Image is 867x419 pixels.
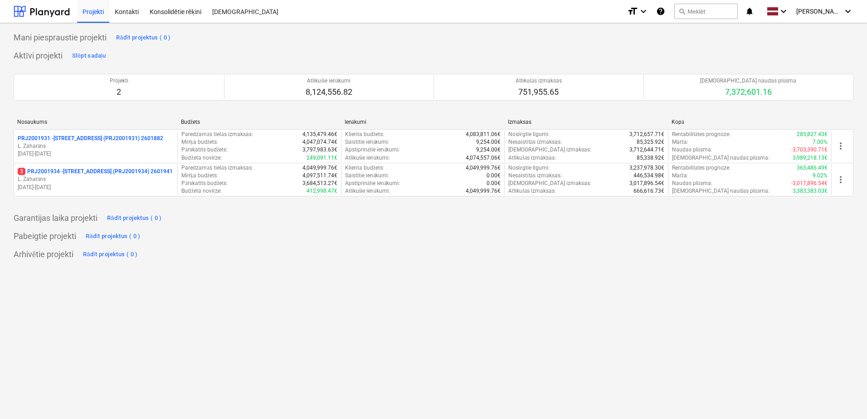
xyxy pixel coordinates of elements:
[508,131,550,138] p: Noslēgtie līgumi :
[181,187,221,195] p: Budžeta novirze :
[629,146,664,154] p: 3,712,644.71€
[508,172,562,180] p: Nesaistītās izmaksas :
[181,138,218,146] p: Mērķa budžets :
[629,164,664,172] p: 3,237,978.30€
[18,135,163,142] p: PRJ2001931 - [STREET_ADDRESS] (PRJ2001931) 2601882
[345,164,384,172] p: Klienta budžets :
[14,231,76,242] p: Pabeigtie projekti
[181,131,253,138] p: Paredzamās tiešās izmaksas :
[700,77,796,85] p: [DEMOGRAPHIC_DATA] naudas plūsma
[302,172,337,180] p: 4,097,511.74€
[508,187,556,195] p: Atlikušās izmaksas :
[672,131,731,138] p: Rentabilitātes prognoze :
[835,141,846,151] span: more_vert
[302,164,337,172] p: 4,049,999.76€
[70,49,108,63] button: Slēpt sadaļu
[508,119,664,125] div: Izmaksas
[793,154,828,162] p: 3,989,218.13€
[700,87,796,97] p: 7,372,601.16
[793,187,828,195] p: 3,383,383.03€
[18,168,174,191] div: 3PRJ2001934 -[STREET_ADDRESS] (PRJ2001934) 2601941L. Zaharāns[DATE]-[DATE]
[181,119,337,126] div: Budžets
[302,138,337,146] p: 4,047,074.74€
[637,138,664,146] p: 85,325.92€
[822,375,867,419] iframe: Chat Widget
[813,172,828,180] p: 9.02%
[516,77,562,85] p: Atlikušās izmaksas
[181,146,228,154] p: Pārskatīts budžets :
[672,180,712,187] p: Naudas plūsma :
[487,172,501,180] p: 0.00€
[72,51,106,61] div: Slēpt sadaļu
[508,164,550,172] p: Noslēgtie līgumi :
[345,154,390,162] p: Atlikušie ienākumi :
[345,138,390,146] p: Saistītie ienākumi :
[508,138,562,146] p: Nesaistītās izmaksas :
[345,119,501,126] div: Ienākumi
[302,131,337,138] p: 4,135,479.46€
[629,131,664,138] p: 3,712,657.71€
[508,180,591,187] p: [DEMOGRAPHIC_DATA] izmaksas :
[672,164,731,172] p: Rentabilitātes prognoze :
[18,142,174,150] p: L. Zaharāns
[307,154,337,162] p: 249,091.11€
[345,146,400,154] p: Apstiprinātie ienākumi :
[516,87,562,97] p: 751,955.65
[105,211,164,225] button: Rādīt projektus ( 0 )
[81,247,140,262] button: Rādīt projektus ( 0 )
[18,168,173,175] p: PRJ2001934 - [STREET_ADDRESS] (PRJ2001934) 2601941
[672,187,770,195] p: [DEMOGRAPHIC_DATA] naudas plūsma :
[181,154,221,162] p: Budžeta novirze :
[181,164,253,172] p: Paredzamās tiešās izmaksas :
[633,172,664,180] p: 446,534.98€
[345,180,400,187] p: Apstiprinātie ienākumi :
[835,174,846,185] span: more_vert
[18,135,174,158] div: PRJ2001931 -[STREET_ADDRESS] (PRJ2001931) 2601882L. Zaharāns[DATE]-[DATE]
[18,150,174,158] p: [DATE] - [DATE]
[181,172,218,180] p: Mērķa budžets :
[114,30,173,45] button: Rādīt projektus ( 0 )
[813,138,828,146] p: 7.00%
[345,187,390,195] p: Atlikušie ienākumi :
[83,249,138,260] div: Rādīt projektus ( 0 )
[110,87,128,97] p: 2
[306,77,352,85] p: Atlikušie ienākumi
[345,131,384,138] p: Klienta budžets :
[487,180,501,187] p: 0.00€
[110,77,128,85] p: Projekti
[672,172,688,180] p: Marža :
[672,146,712,154] p: Naudas plūsma :
[466,187,501,195] p: 4,049,999.76€
[797,164,828,172] p: 365,486.49€
[508,154,556,162] p: Atlikušās izmaksas :
[83,229,143,244] button: Rādīt projektus ( 0 )
[14,213,97,224] p: Garantijas laika projekti
[345,172,390,180] p: Saistītie ienākumi :
[466,131,501,138] p: 4,083,811.06€
[181,180,228,187] p: Pārskatīts budžets :
[637,154,664,162] p: 85,338.92€
[18,168,25,175] span: 3
[302,146,337,154] p: 3,797,983.63€
[797,131,828,138] p: 285,827.43€
[18,184,174,191] p: [DATE] - [DATE]
[791,146,828,154] p: -3,703,390.71€
[508,146,591,154] p: [DEMOGRAPHIC_DATA] izmaksas :
[476,146,501,154] p: 9,254.00€
[18,175,174,183] p: L. Zaharāns
[476,138,501,146] p: 9,254.00€
[672,154,770,162] p: [DEMOGRAPHIC_DATA] naudas plūsma :
[307,187,337,195] p: 412,998.47€
[629,180,664,187] p: 3,017,896.54€
[302,180,337,187] p: 3,684,513.27€
[633,187,664,195] p: 666,616.73€
[791,180,828,187] p: -3,017,896.54€
[17,119,174,125] div: Nosaukums
[466,164,501,172] p: 4,049,999.76€
[107,213,162,224] div: Rādīt projektus ( 0 )
[116,33,171,43] div: Rādīt projektus ( 0 )
[14,50,63,61] p: Aktīvi projekti
[672,119,828,126] div: Kopā
[14,249,73,260] p: Arhivētie projekti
